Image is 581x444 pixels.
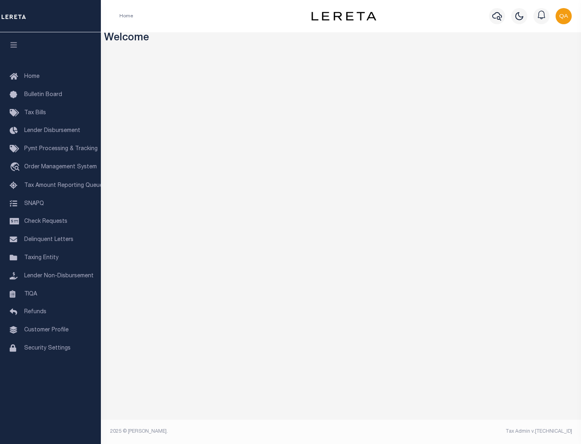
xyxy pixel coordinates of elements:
span: Check Requests [24,219,67,224]
span: SNAPQ [24,201,44,206]
i: travel_explore [10,162,23,173]
span: Refunds [24,309,46,315]
h3: Welcome [104,32,578,45]
div: 2025 © [PERSON_NAME]. [104,428,341,435]
span: TIQA [24,291,37,297]
span: Pymt Processing & Tracking [24,146,98,152]
span: Tax Amount Reporting Queue [24,183,103,188]
img: svg+xml;base64,PHN2ZyB4bWxucz0iaHR0cDovL3d3dy53My5vcmcvMjAwMC9zdmciIHBvaW50ZXItZXZlbnRzPSJub25lIi... [556,8,572,24]
span: Order Management System [24,164,97,170]
li: Home [119,13,133,20]
span: Taxing Entity [24,255,59,261]
span: Tax Bills [24,110,46,116]
span: Lender Non-Disbursement [24,273,94,279]
span: Bulletin Board [24,92,62,98]
img: logo-dark.svg [311,12,376,21]
span: Security Settings [24,346,71,351]
span: Customer Profile [24,327,69,333]
span: Lender Disbursement [24,128,80,134]
span: Home [24,74,40,80]
span: Delinquent Letters [24,237,73,243]
div: Tax Admin v.[TECHNICAL_ID] [347,428,572,435]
